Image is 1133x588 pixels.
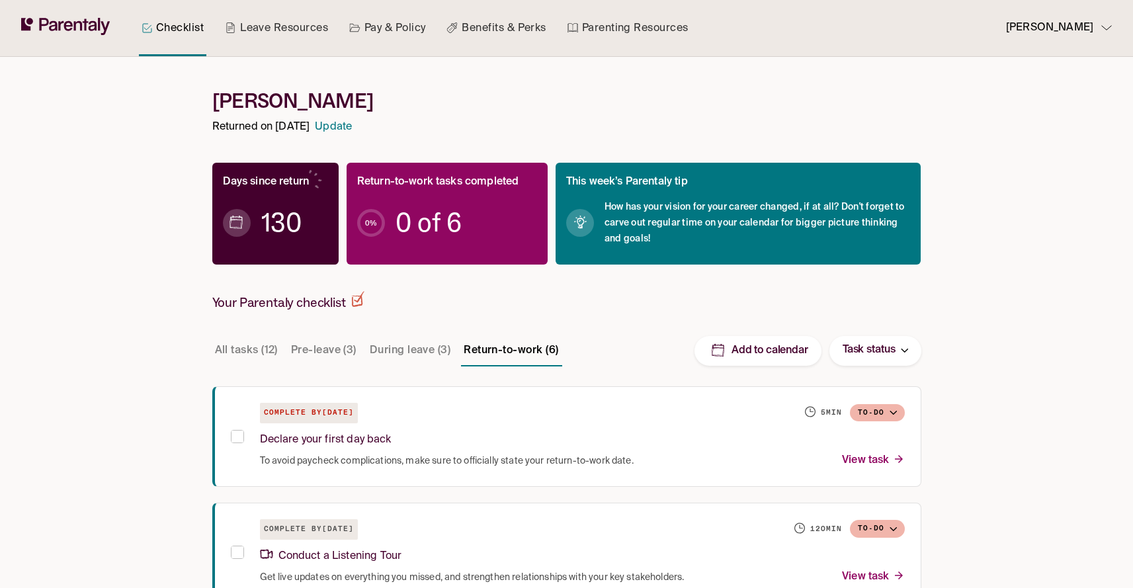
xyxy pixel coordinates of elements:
p: Conduct a Listening Tour [260,548,402,566]
p: Declare your first day back [260,431,392,449]
button: Task status [829,336,921,366]
button: Add to calendar [694,336,821,366]
p: Return-to-work tasks completed [357,173,519,191]
p: View task [842,568,904,586]
h6: Complete by [DATE] [260,403,358,423]
span: Get live updates on everything you missed, and strengthen relationships with your key stakeholders. [260,571,685,584]
span: 0 of 6 [396,216,462,230]
button: Pre-leave (3) [288,335,359,366]
p: Task status [843,341,896,359]
h6: Complete by [DATE] [260,519,358,540]
h6: 120 min [810,524,842,534]
p: Days since return [223,173,310,191]
p: Add to calendar [732,344,808,358]
button: Return-to-work (6) [461,335,561,366]
h2: Your Parentaly checklist [212,291,364,311]
span: 130 [261,216,302,230]
a: Update [315,118,352,136]
button: During leave (3) [367,335,453,366]
span: How has your vision for your career changed, if at all? Don't forget to carve out regular time on... [605,199,911,247]
div: Task stage tabs [212,335,564,366]
button: To-do [850,404,905,422]
span: To avoid paycheck complications, make sure to officially state your return-to-work date. [260,454,634,468]
button: To-do [850,520,905,538]
p: Returned on [DATE] [212,118,310,136]
button: All tasks (12) [212,335,280,366]
p: This week’s Parentaly tip [566,173,688,191]
h1: [PERSON_NAME] [212,89,921,113]
h6: 5 min [821,407,842,418]
p: [PERSON_NAME] [1006,19,1093,37]
p: View task [842,452,904,470]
